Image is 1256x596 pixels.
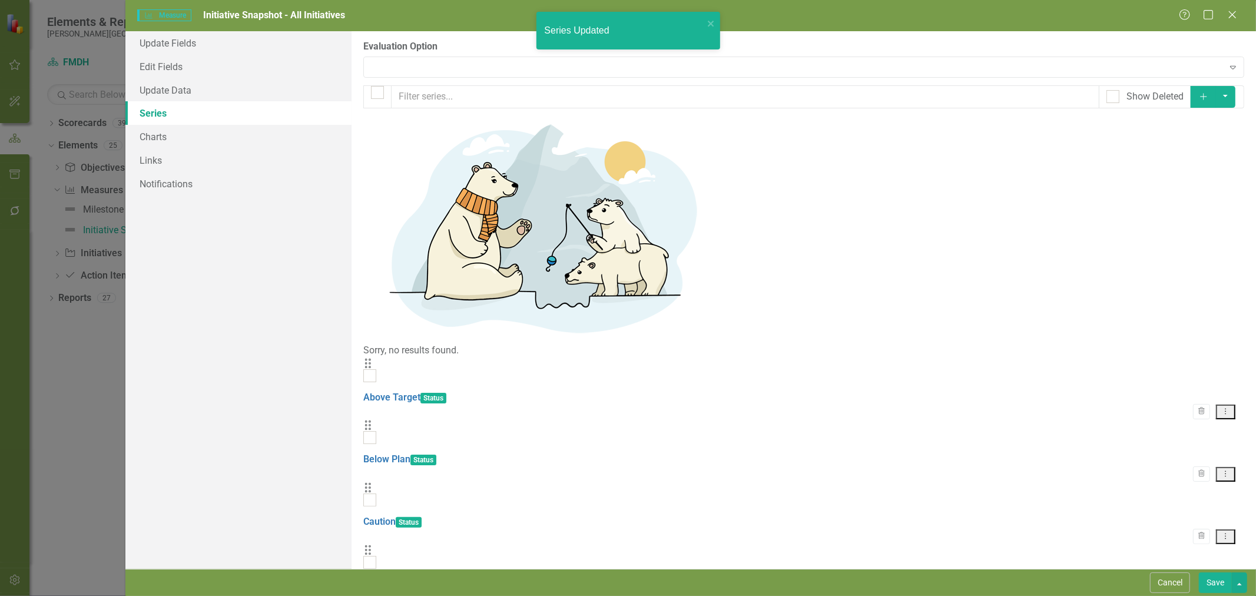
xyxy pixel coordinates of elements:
a: Edit Fields [125,55,352,78]
div: Sorry, no results found. [363,344,1244,357]
a: Update Fields [125,31,352,55]
a: Above Target [363,392,420,403]
span: Status [420,393,446,403]
button: close [707,16,715,30]
a: Links [125,148,352,172]
img: No results found [363,108,717,344]
button: Save [1199,572,1232,593]
span: Initiative Snapshot - All Initiatives [203,9,345,21]
label: Evaluation Option [363,40,1244,54]
a: Caution [363,516,396,527]
span: Measure [137,9,191,21]
a: Charts [125,125,352,148]
div: Series Updated [545,24,704,38]
a: Series [125,101,352,125]
button: Cancel [1150,572,1190,593]
a: Notifications [125,172,352,196]
a: Update Data [125,78,352,102]
input: Filter series... [391,85,1099,108]
a: Below Plan [363,453,410,465]
span: Status [410,455,436,465]
div: Show Deleted [1126,90,1184,104]
span: Status [396,517,422,528]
